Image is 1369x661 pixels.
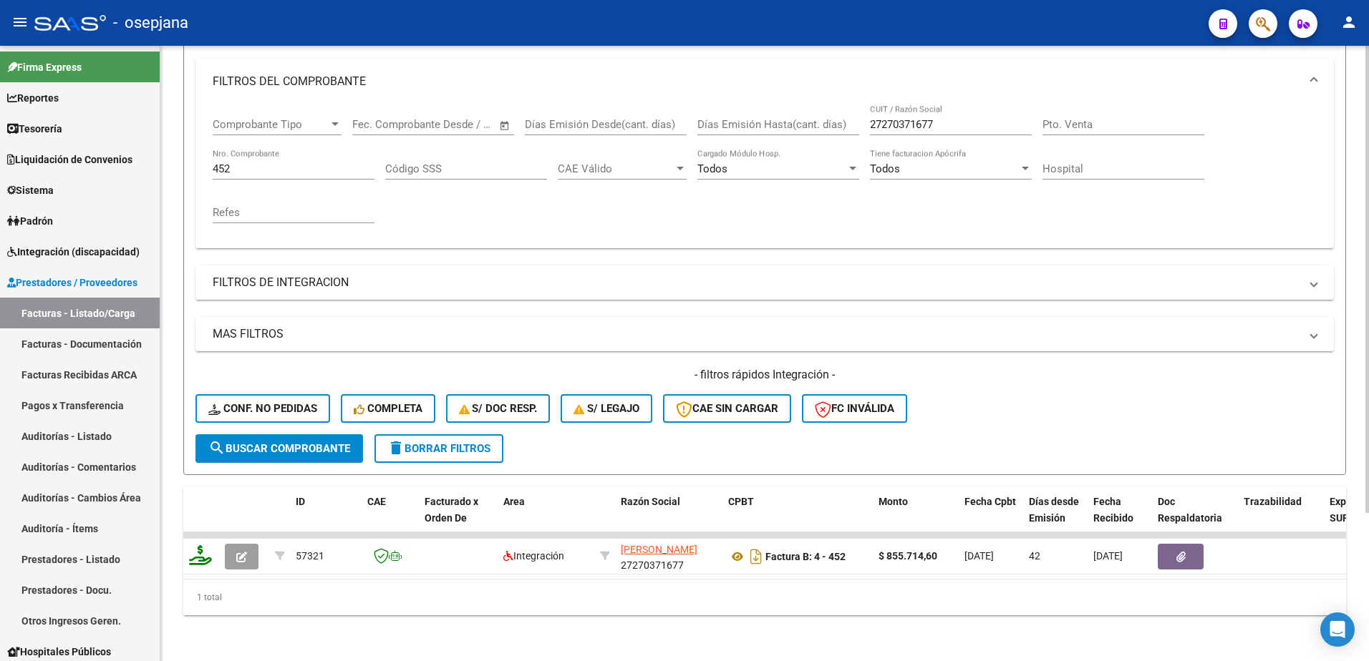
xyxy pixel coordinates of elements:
[7,152,132,167] span: Liquidación de Convenios
[1088,486,1152,549] datatable-header-cell: Fecha Recibido
[195,434,363,463] button: Buscar Comprobante
[11,14,29,31] mat-icon: menu
[7,244,140,260] span: Integración (discapacidad)
[879,550,937,562] strong: $ 855.714,60
[296,550,324,562] span: 57321
[964,550,994,562] span: [DATE]
[676,402,778,415] span: CAE SIN CARGAR
[195,59,1334,104] mat-expansion-panel-header: FILTROS DEL COMPROBANTE
[290,486,362,549] datatable-header-cell: ID
[208,439,226,456] mat-icon: search
[354,402,422,415] span: Completa
[7,59,82,75] span: Firma Express
[964,496,1016,507] span: Fecha Cpbt
[558,162,674,175] span: CAE Válido
[815,402,894,415] span: FC Inválida
[213,118,329,131] span: Comprobante Tipo
[959,486,1023,549] datatable-header-cell: Fecha Cpbt
[802,394,907,423] button: FC Inválida
[728,496,754,507] span: CPBT
[387,442,490,455] span: Borrar Filtros
[7,275,137,290] span: Prestadores / Proveedores
[621,544,697,555] span: [PERSON_NAME]
[296,496,305,507] span: ID
[697,162,727,175] span: Todos
[195,104,1334,248] div: FILTROS DEL COMPROBANTE
[208,442,350,455] span: Buscar Comprobante
[1093,496,1133,524] span: Fecha Recibido
[7,121,62,137] span: Tesorería
[1244,496,1302,507] span: Trazabilidad
[113,7,188,39] span: - osepjana
[425,496,478,524] span: Facturado x Orden De
[503,496,525,507] span: Area
[459,402,538,415] span: S/ Doc Resp.
[1023,486,1088,549] datatable-header-cell: Días desde Emisión
[873,486,959,549] datatable-header-cell: Monto
[7,90,59,106] span: Reportes
[195,367,1334,383] h4: - filtros rápidos Integración -
[7,213,53,229] span: Padrón
[1238,486,1324,549] datatable-header-cell: Trazabilidad
[621,542,717,572] div: 27270371677
[1340,14,1358,31] mat-icon: person
[362,486,419,549] datatable-header-cell: CAE
[183,579,1346,615] div: 1 total
[208,402,317,415] span: Conf. no pedidas
[1320,612,1355,647] div: Open Intercom Messenger
[879,496,908,507] span: Monto
[870,162,900,175] span: Todos
[574,402,639,415] span: S/ legajo
[503,550,564,562] span: Integración
[561,394,652,423] button: S/ legajo
[498,486,594,549] datatable-header-cell: Area
[663,394,791,423] button: CAE SIN CARGAR
[352,118,399,131] input: Start date
[747,545,765,568] i: Descargar documento
[213,326,1300,342] mat-panel-title: MAS FILTROS
[1029,496,1079,524] span: Días desde Emisión
[1029,550,1040,562] span: 42
[1093,550,1123,562] span: [DATE]
[419,486,498,549] datatable-header-cell: Facturado x Orden De
[722,486,873,549] datatable-header-cell: CPBT
[341,394,435,423] button: Completa
[195,265,1334,300] mat-expansion-panel-header: FILTROS DE INTEGRACION
[195,394,330,423] button: Conf. no pedidas
[7,182,54,198] span: Sistema
[1158,496,1222,524] span: Doc Respaldatoria
[621,496,680,507] span: Razón Social
[412,118,481,131] input: End date
[765,551,846,562] strong: Factura B: 4 - 452
[367,496,386,507] span: CAE
[374,434,503,463] button: Borrar Filtros
[195,317,1334,351] mat-expansion-panel-header: MAS FILTROS
[213,275,1300,290] mat-panel-title: FILTROS DE INTEGRACION
[615,486,722,549] datatable-header-cell: Razón Social
[387,439,405,456] mat-icon: delete
[213,74,1300,89] mat-panel-title: FILTROS DEL COMPROBANTE
[7,644,111,660] span: Hospitales Públicos
[446,394,551,423] button: S/ Doc Resp.
[1152,486,1238,549] datatable-header-cell: Doc Respaldatoria
[497,117,513,134] button: Open calendar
